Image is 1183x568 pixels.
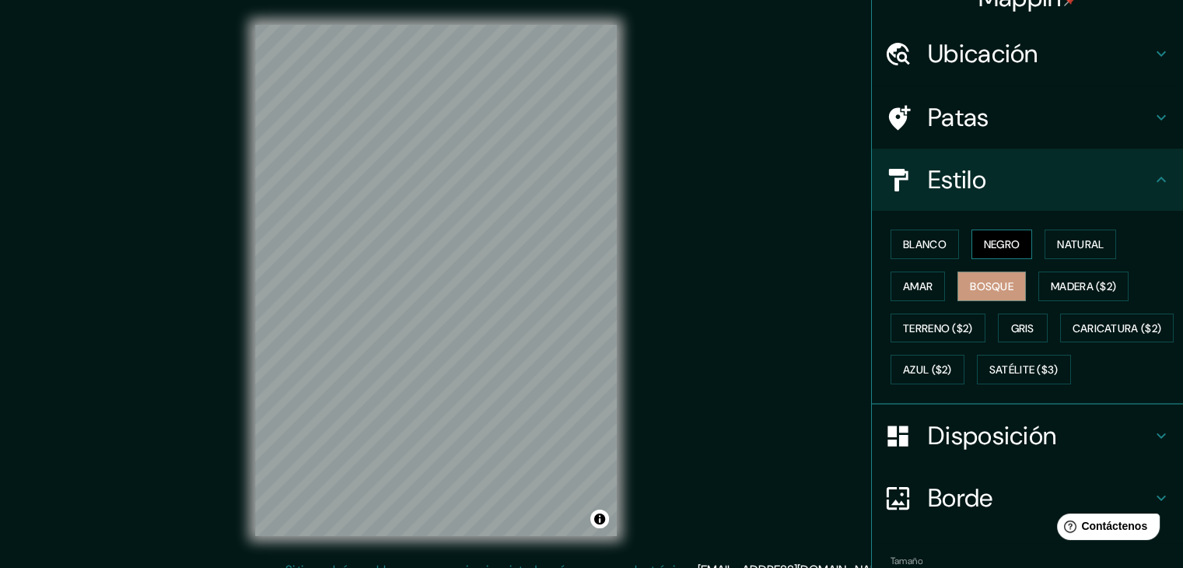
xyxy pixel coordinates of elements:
[903,321,973,335] font: Terreno ($2)
[970,279,1013,293] font: Bosque
[928,482,993,514] font: Borde
[989,363,1059,377] font: Satélite ($3)
[1045,230,1116,259] button: Natural
[957,272,1026,301] button: Bosque
[1011,321,1034,335] font: Gris
[891,230,959,259] button: Blanco
[255,25,617,536] canvas: Mapa
[891,555,922,567] font: Tamaño
[1038,272,1129,301] button: Madera ($2)
[928,37,1038,70] font: Ubicación
[1073,321,1162,335] font: Caricatura ($2)
[928,101,989,134] font: Patas
[872,149,1183,211] div: Estilo
[903,363,952,377] font: Azul ($2)
[1057,237,1104,251] font: Natural
[891,355,964,384] button: Azul ($2)
[1045,507,1166,551] iframe: Lanzador de widgets de ayuda
[872,467,1183,529] div: Borde
[903,279,933,293] font: Amar
[1060,314,1174,343] button: Caricatura ($2)
[872,405,1183,467] div: Disposición
[590,510,609,528] button: Activar o desactivar atribución
[1051,279,1116,293] font: Madera ($2)
[928,163,986,196] font: Estilo
[998,314,1048,343] button: Gris
[891,272,945,301] button: Amar
[872,23,1183,85] div: Ubicación
[984,237,1020,251] font: Negro
[891,314,985,343] button: Terreno ($2)
[903,237,947,251] font: Blanco
[977,355,1071,384] button: Satélite ($3)
[928,419,1056,452] font: Disposición
[971,230,1033,259] button: Negro
[872,86,1183,149] div: Patas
